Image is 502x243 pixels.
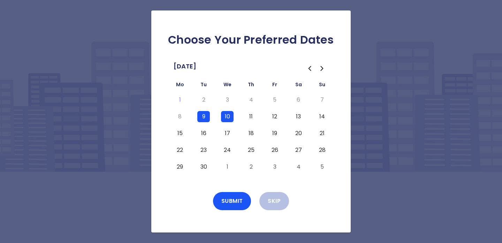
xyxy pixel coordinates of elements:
[221,161,234,172] button: Wednesday, October 1st, 2025
[316,161,328,172] button: Sunday, October 5th, 2025
[316,128,328,139] button: Sunday, September 21st, 2025
[174,61,196,72] span: [DATE]
[174,111,186,122] button: Monday, September 8th, 2025
[221,145,234,156] button: Wednesday, September 24th, 2025
[316,111,328,122] button: Sunday, September 14th, 2025
[292,161,305,172] button: Saturday, October 4th, 2025
[263,80,287,91] th: Friday
[303,62,316,75] button: Go to the Previous Month
[245,161,257,172] button: Thursday, October 2nd, 2025
[245,145,257,156] button: Thursday, September 25th, 2025
[174,128,186,139] button: Monday, September 15th, 2025
[268,145,281,156] button: Friday, September 26th, 2025
[174,145,186,156] button: Monday, September 22nd, 2025
[215,80,239,91] th: Wednesday
[245,94,257,105] button: Thursday, September 4th, 2025
[213,192,251,210] button: Submit
[268,161,281,172] button: Friday, October 3rd, 2025
[292,128,305,139] button: Saturday, September 20th, 2025
[268,111,281,122] button: Friday, September 12th, 2025
[197,161,210,172] button: Tuesday, September 30th, 2025
[316,145,328,156] button: Sunday, September 28th, 2025
[292,94,305,105] button: Saturday, September 6th, 2025
[239,80,263,91] th: Thursday
[192,80,215,91] th: Tuesday
[259,192,289,210] button: Skip
[316,94,328,105] button: Sunday, September 7th, 2025
[197,111,210,122] button: Tuesday, September 9th, 2025, selected
[316,62,328,75] button: Go to the Next Month
[174,94,186,105] button: Today, Monday, September 1st, 2025
[197,145,210,156] button: Tuesday, September 23rd, 2025
[221,128,234,139] button: Wednesday, September 17th, 2025
[221,94,234,105] button: Wednesday, September 3rd, 2025
[292,145,305,156] button: Saturday, September 27th, 2025
[168,80,334,175] table: September 2025
[197,128,210,139] button: Tuesday, September 16th, 2025
[268,128,281,139] button: Friday, September 19th, 2025
[268,94,281,105] button: Friday, September 5th, 2025
[310,80,334,91] th: Sunday
[174,161,186,172] button: Monday, September 29th, 2025
[197,94,210,105] button: Tuesday, September 2nd, 2025
[287,80,310,91] th: Saturday
[245,111,257,122] button: Thursday, September 11th, 2025
[245,128,257,139] button: Thursday, September 18th, 2025
[292,111,305,122] button: Saturday, September 13th, 2025
[168,80,192,91] th: Monday
[221,111,234,122] button: Wednesday, September 10th, 2025, selected
[162,33,340,47] h2: Choose Your Preferred Dates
